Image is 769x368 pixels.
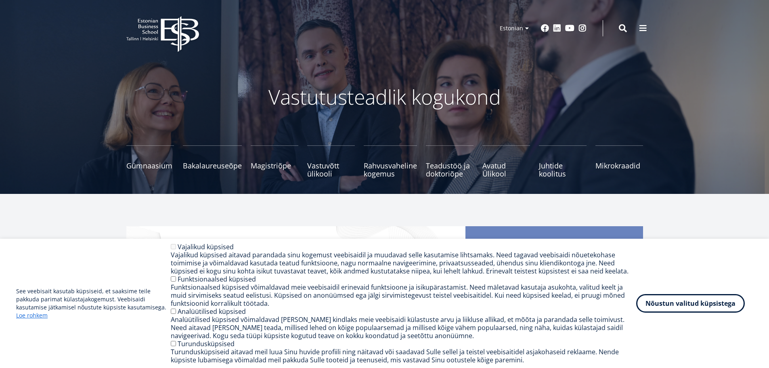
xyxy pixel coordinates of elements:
[178,339,235,348] label: Turundusküpsised
[178,275,256,284] label: Funktsionaalsed küpsised
[636,294,745,313] button: Nõustun valitud küpsistega
[178,307,246,316] label: Analüütilised küpsised
[126,145,174,178] a: Gümnaasium
[307,162,355,178] span: Vastuvõtt ülikooli
[171,348,636,364] div: Turundusküpsiseid aitavad meil luua Sinu huvide profiili ning näitavad või saadavad Sulle sellel ...
[364,145,417,178] a: Rahvusvaheline kogemus
[541,24,549,32] a: Facebook
[364,162,417,178] span: Rahvusvaheline kogemus
[251,162,298,170] span: Magistriõpe
[183,162,242,170] span: Bakalaureuseõpe
[171,251,636,275] div: Vajalikud küpsised aitavad parandada sinu kogemust veebisaidil ja muudavad selle kasutamise lihts...
[126,162,174,170] span: Gümnaasium
[553,24,561,32] a: Linkedin
[171,85,599,109] p: Vastutusteadlik kogukond
[426,145,474,178] a: Teadustöö ja doktoriõpe
[178,242,234,251] label: Vajalikud küpsised
[482,162,530,178] span: Avatud Ülikool
[16,311,48,320] a: Loe rohkem
[578,24,587,32] a: Instagram
[171,283,636,307] div: Funktsionaalsed küpsised võimaldavad meie veebisaidil erinevaid funktsioone ja isikupärastamist. ...
[482,145,530,178] a: Avatud Ülikool
[16,287,171,320] p: See veebisait kasutab küpsiseid, et saaksime teile pakkuda parimat külastajakogemust. Veebisaidi ...
[539,162,587,178] span: Juhtide koolitus
[595,145,643,178] a: Mikrokraadid
[565,24,574,32] a: Youtube
[251,145,298,178] a: Magistriõpe
[171,315,636,340] div: Analüütilised küpsised võimaldavad [PERSON_NAME] kindlaks meie veebisaidi külastuste arvu ja liik...
[595,162,643,170] span: Mikrokraadid
[426,162,474,178] span: Teadustöö ja doktoriõpe
[539,145,587,178] a: Juhtide koolitus
[183,145,242,178] a: Bakalaureuseõpe
[307,145,355,178] a: Vastuvõtt ülikooli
